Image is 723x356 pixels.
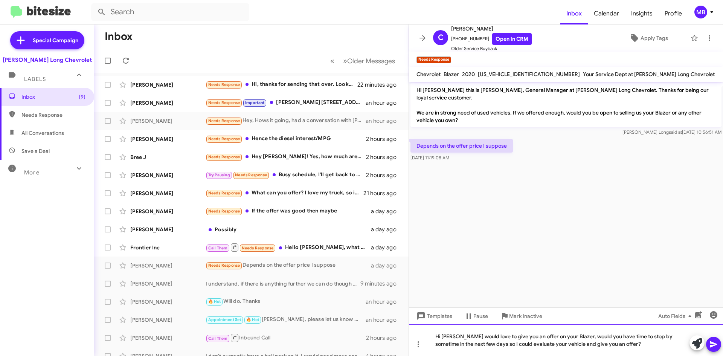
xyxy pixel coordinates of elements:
[242,246,274,251] span: Needs Response
[208,154,240,159] span: Needs Response
[206,80,357,89] div: Hi, thanks for sending that over. Looks like the Volt is gone and that's really all I'm looking f...
[235,173,267,177] span: Needs Response
[208,246,228,251] span: Call Them
[208,82,240,87] span: Needs Response
[451,45,532,52] span: Older Service Buyback
[130,226,206,233] div: [PERSON_NAME]
[208,299,221,304] span: 🔥 Hot
[208,100,240,105] span: Needs Response
[583,71,715,78] span: Your Service Dept at [PERSON_NAME] Long Chevrolet
[105,31,133,43] h1: Inbox
[3,56,92,64] div: [PERSON_NAME] Long Chevrolet
[478,71,580,78] span: [US_VEHICLE_IDENTIFICATION_NUMBER]
[659,3,688,24] span: Profile
[366,298,403,306] div: an hour ago
[130,280,206,287] div: [PERSON_NAME]
[130,135,206,143] div: [PERSON_NAME]
[410,83,721,127] p: Hi [PERSON_NAME] this is [PERSON_NAME], General Manager at [PERSON_NAME] Long Chevrolet. Thanks f...
[130,262,206,269] div: [PERSON_NAME]
[416,57,451,63] small: Needs Response
[494,309,548,323] button: Mark Inactive
[363,189,403,197] div: 21 hours ago
[206,98,366,107] div: [PERSON_NAME] [STREET_ADDRESS][US_STATE] I had my Chevy suburban in for service as well as my GMC...
[326,53,339,69] button: Previous
[438,32,444,44] span: C
[360,280,403,287] div: 9 minutes ago
[206,116,366,125] div: Hey, Hows it going, had a conversation with [PERSON_NAME] and just seeing if we can work somethin...
[208,191,240,196] span: Needs Response
[10,31,84,49] a: Special Campaign
[658,309,694,323] span: Auto Fields
[347,57,395,65] span: Older Messages
[610,31,687,45] button: Apply Tags
[371,262,403,269] div: a day ago
[208,118,240,123] span: Needs Response
[622,129,721,135] span: [PERSON_NAME] Long [DATE] 10:56:51 AM
[79,93,85,101] span: (9)
[21,147,50,155] span: Save a Deal
[246,317,259,322] span: 🔥 Hot
[208,336,228,341] span: Call Them
[625,3,659,24] a: Insights
[366,171,403,179] div: 2 hours ago
[130,117,206,125] div: [PERSON_NAME]
[492,33,532,45] a: Open in CRM
[462,71,475,78] span: 2020
[669,129,682,135] span: said at
[130,81,206,89] div: [PERSON_NAME]
[410,139,513,153] p: Depends on the offer price I suppose
[366,99,403,107] div: an hour ago
[130,208,206,215] div: [PERSON_NAME]
[130,171,206,179] div: [PERSON_NAME]
[206,226,371,233] div: Possibly
[458,309,494,323] button: Pause
[206,297,366,306] div: Will do. Thanks
[366,135,403,143] div: 2 hours ago
[206,261,371,270] div: Depends on the offer price I suppose
[206,153,366,161] div: Hey [PERSON_NAME]! Yes, how much are you thinking?
[588,3,625,24] a: Calendar
[208,317,241,322] span: Appointment Set
[509,309,542,323] span: Mark Inactive
[371,208,403,215] div: a day ago
[416,71,441,78] span: Chevrolet
[130,99,206,107] div: [PERSON_NAME]
[688,6,715,18] button: MB
[330,56,334,66] span: «
[366,117,403,125] div: an hour ago
[130,316,206,324] div: [PERSON_NAME]
[366,153,403,161] div: 2 hours ago
[21,93,85,101] span: Inbox
[208,209,240,214] span: Needs Response
[130,189,206,197] div: [PERSON_NAME]
[33,37,78,44] span: Special Campaign
[473,309,488,323] span: Pause
[409,309,458,323] button: Templates
[130,334,206,342] div: [PERSON_NAME]
[371,244,403,251] div: a day ago
[206,315,366,324] div: [PERSON_NAME], please let us know when you're ready to move forward.
[415,309,452,323] span: Templates
[21,129,64,137] span: All Conversations
[339,53,400,69] button: Next
[24,169,40,176] span: More
[451,24,532,33] span: [PERSON_NAME]
[206,171,366,179] div: Busy schedule, I'll get back to you. Was that # (719) [PHONE_NUMBER] that had called me recently?
[206,280,360,287] div: I understand, if there is anything further we can do though please let me know.
[366,316,403,324] div: an hour ago
[357,81,403,89] div: 22 minutes ago
[206,134,366,143] div: Hence the diesel interest/MPG
[21,111,85,119] span: Needs Response
[652,309,700,323] button: Auto Fields
[130,244,206,251] div: Frontier Inc
[409,324,723,356] div: Hi [PERSON_NAME] would love to give you an offer on your Blazer, would you have time to stop by s...
[560,3,588,24] span: Inbox
[245,100,265,105] span: Important
[206,243,371,252] div: Hello [PERSON_NAME], what do you have in mind? I have some older vehicles as well
[206,333,366,342] div: Inbound Call
[208,136,240,141] span: Needs Response
[206,207,371,215] div: If the offer was good then maybe
[343,56,347,66] span: »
